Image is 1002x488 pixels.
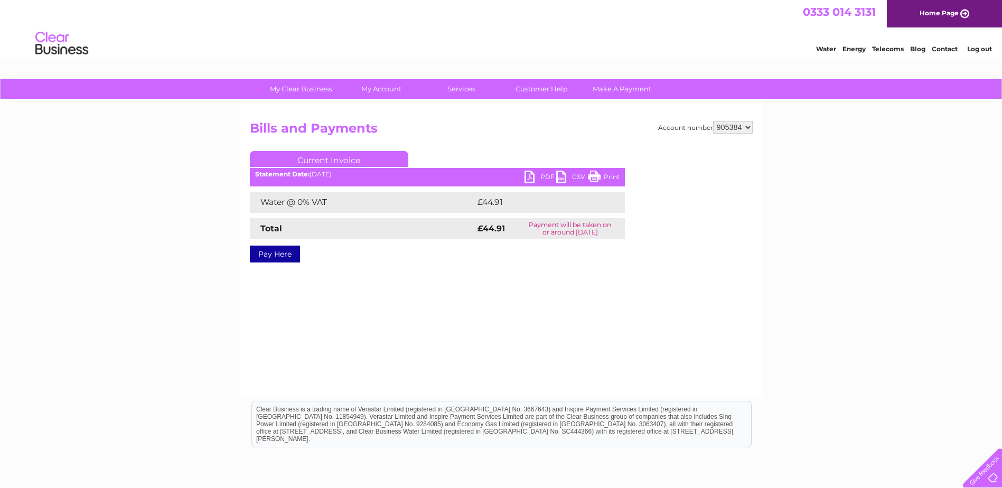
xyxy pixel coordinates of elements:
b: Statement Date: [255,170,310,178]
a: Log out [967,45,992,53]
a: Customer Help [498,79,585,99]
a: Contact [932,45,958,53]
td: Water @ 0% VAT [250,192,475,213]
a: Print [588,171,620,186]
a: My Account [338,79,425,99]
div: [DATE] [250,171,625,178]
a: Water [816,45,836,53]
h2: Bills and Payments [250,121,753,141]
a: 0333 014 3131 [803,5,876,18]
a: Current Invoice [250,151,408,167]
a: Make A Payment [578,79,666,99]
a: PDF [525,171,556,186]
div: Clear Business is a trading name of Verastar Limited (registered in [GEOGRAPHIC_DATA] No. 3667643... [252,6,751,51]
td: £44.91 [475,192,603,213]
strong: Total [260,223,282,233]
a: Services [418,79,505,99]
a: Pay Here [250,246,300,262]
div: Account number [658,121,753,134]
a: Telecoms [872,45,904,53]
a: CSV [556,171,588,186]
a: Energy [842,45,866,53]
strong: £44.91 [477,223,505,233]
td: Payment will be taken on or around [DATE] [516,218,625,239]
img: logo.png [35,27,89,60]
a: My Clear Business [257,79,344,99]
a: Blog [910,45,925,53]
